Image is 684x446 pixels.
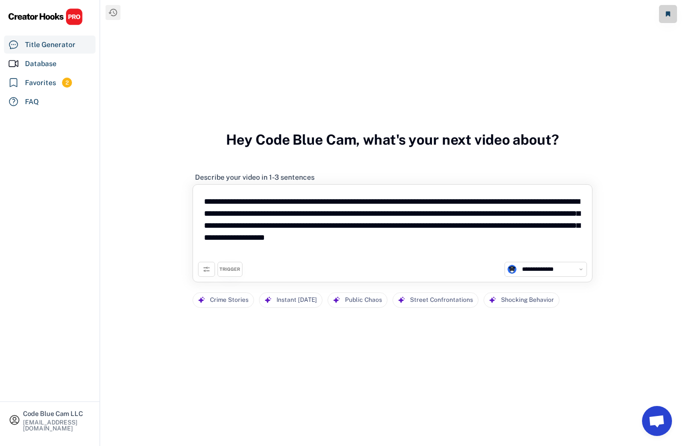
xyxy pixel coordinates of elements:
div: TRIGGER [219,266,240,273]
div: Describe your video in 1-3 sentences [195,173,314,182]
img: CHPRO%20Logo.svg [8,8,83,26]
div: Shocking Behavior [501,293,554,307]
a: Open chat [642,406,672,436]
div: Street Confrontations [410,293,473,307]
div: Instant [DATE] [276,293,317,307]
h3: Hey Code Blue Cam, what's your next video about? [226,121,559,159]
div: Title Generator [25,40,75,50]
div: Code Blue Cam LLC [23,410,91,417]
div: Favorites [25,78,56,88]
div: Public Chaos [345,293,382,307]
div: [EMAIL_ADDRESS][DOMAIN_NAME] [23,419,91,431]
div: Database [25,59,56,69]
div: 2 [62,79,72,87]
img: unnamed.jpg [507,265,516,274]
div: Crime Stories [210,293,248,307]
div: FAQ [25,97,39,107]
